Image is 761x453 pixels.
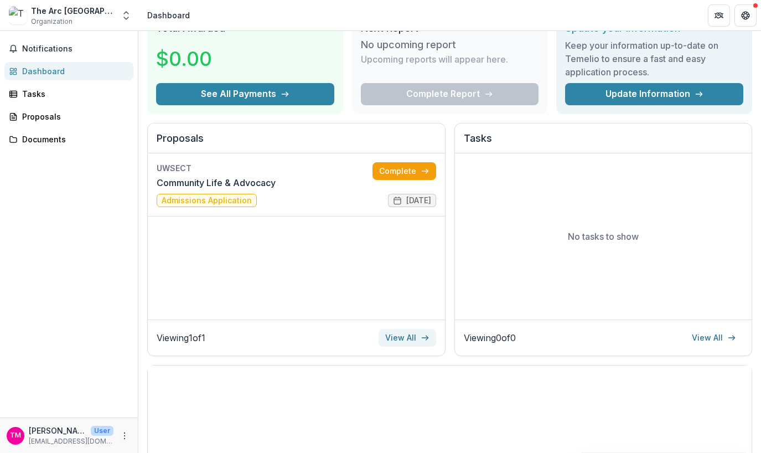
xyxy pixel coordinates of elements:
[22,88,125,100] div: Tasks
[156,44,239,74] h3: $0.00
[565,83,743,105] a: Update Information
[22,44,129,54] span: Notifications
[31,5,114,17] div: The Arc [GEOGRAPHIC_DATA][US_STATE]
[157,132,436,153] h2: Proposals
[22,133,125,145] div: Documents
[156,83,334,105] button: See All Payments
[143,7,194,23] nav: breadcrumb
[147,9,190,21] div: Dashboard
[22,111,125,122] div: Proposals
[379,329,436,347] a: View All
[4,40,133,58] button: Notifications
[29,436,113,446] p: [EMAIL_ADDRESS][DOMAIN_NAME]
[708,4,730,27] button: Partners
[4,85,133,103] a: Tasks
[29,425,86,436] p: [PERSON_NAME]
[157,331,205,344] p: Viewing 1 of 1
[118,4,134,27] button: Open entity switcher
[372,162,436,180] a: Complete
[685,329,743,347] a: View All
[4,130,133,148] a: Documents
[4,62,133,80] a: Dashboard
[568,230,639,243] p: No tasks to show
[157,176,276,189] a: Community Life & Advocacy
[361,53,508,66] p: Upcoming reports will appear here.
[361,39,456,51] h3: No upcoming report
[464,331,516,344] p: Viewing 0 of 0
[31,17,73,27] span: Organization
[9,7,27,24] img: The Arc Eastern Connecticut
[22,65,125,77] div: Dashboard
[734,4,757,27] button: Get Help
[91,426,113,436] p: User
[464,132,743,153] h2: Tasks
[118,429,131,442] button: More
[10,432,21,439] div: Thomas McKenna
[4,107,133,126] a: Proposals
[565,39,743,79] h3: Keep your information up-to-date on Temelio to ensure a fast and easy application process.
